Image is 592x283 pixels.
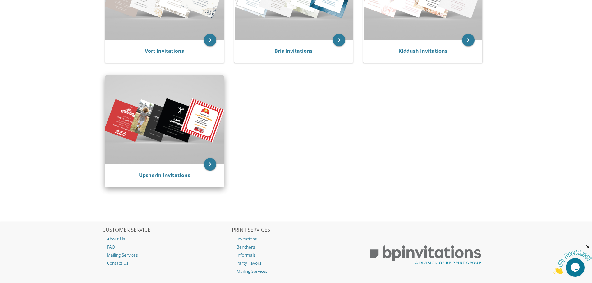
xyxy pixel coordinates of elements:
img: BP Print Group [361,240,490,271]
a: keyboard_arrow_right [204,34,216,46]
a: Bris Invitations [274,48,313,54]
a: Contact Us [102,259,231,267]
a: Mailing Services [102,251,231,259]
a: About Us [102,235,231,243]
h2: PRINT SERVICES [232,227,360,233]
a: Informals [232,251,360,259]
img: Upsherin Invitations [105,75,224,164]
a: keyboard_arrow_right [333,34,345,46]
a: keyboard_arrow_right [462,34,475,46]
a: Kiddush Invitations [398,48,447,54]
a: Invitations [232,235,360,243]
a: Mailing Services [232,267,360,275]
a: Party Favors [232,259,360,267]
a: keyboard_arrow_right [204,158,216,171]
a: Upsherin Invitations [139,172,190,179]
a: FAQ [102,243,231,251]
a: Vort Invitations [145,48,184,54]
iframe: chat widget [553,244,592,274]
a: Benchers [232,243,360,251]
h2: CUSTOMER SERVICE [102,227,231,233]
